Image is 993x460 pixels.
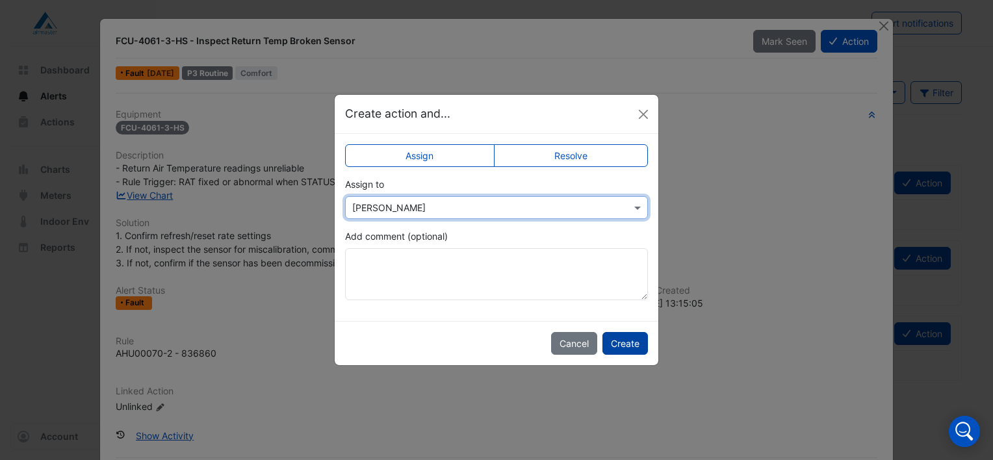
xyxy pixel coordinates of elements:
button: Create [602,332,648,355]
button: Close [634,105,653,124]
label: Assign to [345,177,384,191]
button: Cancel [551,332,597,355]
label: Resolve [494,144,649,167]
label: Add comment (optional) [345,229,448,243]
div: Open Intercom Messenger [949,416,980,447]
label: Assign [345,144,495,167]
h5: Create action and... [345,105,450,122]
